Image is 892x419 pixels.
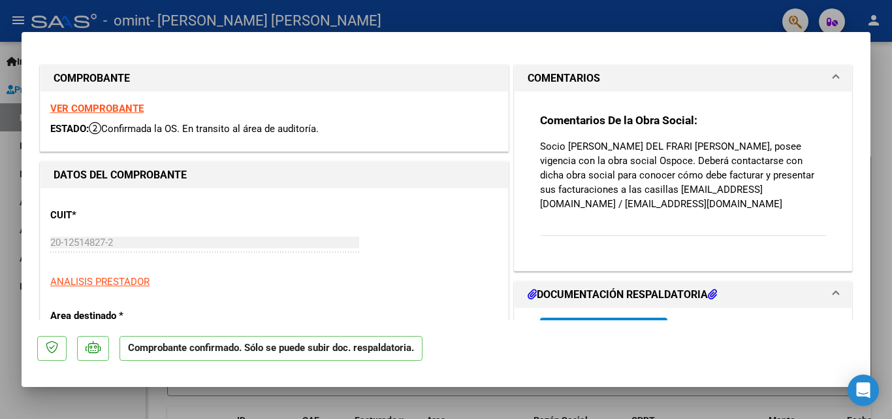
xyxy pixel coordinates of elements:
button: Agregar Documento [540,318,667,342]
mat-expansion-panel-header: COMENTARIOS [515,65,852,92]
span: ANALISIS PRESTADOR [50,276,150,288]
mat-expansion-panel-header: DOCUMENTACIÓN RESPALDATORIA [515,282,852,308]
p: Area destinado * [50,309,185,324]
h1: DOCUMENTACIÓN RESPALDATORIA [528,287,717,303]
div: COMENTARIOS [515,92,852,270]
p: CUIT [50,208,185,223]
p: Socio [PERSON_NAME] DEL FRARI [PERSON_NAME], posee vigencia con la obra social Ospoce. Deberá con... [540,139,826,211]
h1: COMENTARIOS [528,71,600,86]
span: Confirmada la OS. En transito al área de auditoría. [89,123,319,135]
div: Open Intercom Messenger [848,375,879,406]
strong: DATOS DEL COMPROBANTE [54,169,187,181]
strong: Comentarios De la Obra Social: [540,114,697,127]
strong: COMPROBANTE [54,72,130,84]
a: VER COMPROBANTE [50,103,144,114]
span: ESTADO: [50,123,89,135]
p: Comprobante confirmado. Sólo se puede subir doc. respaldatoria. [119,336,422,361]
